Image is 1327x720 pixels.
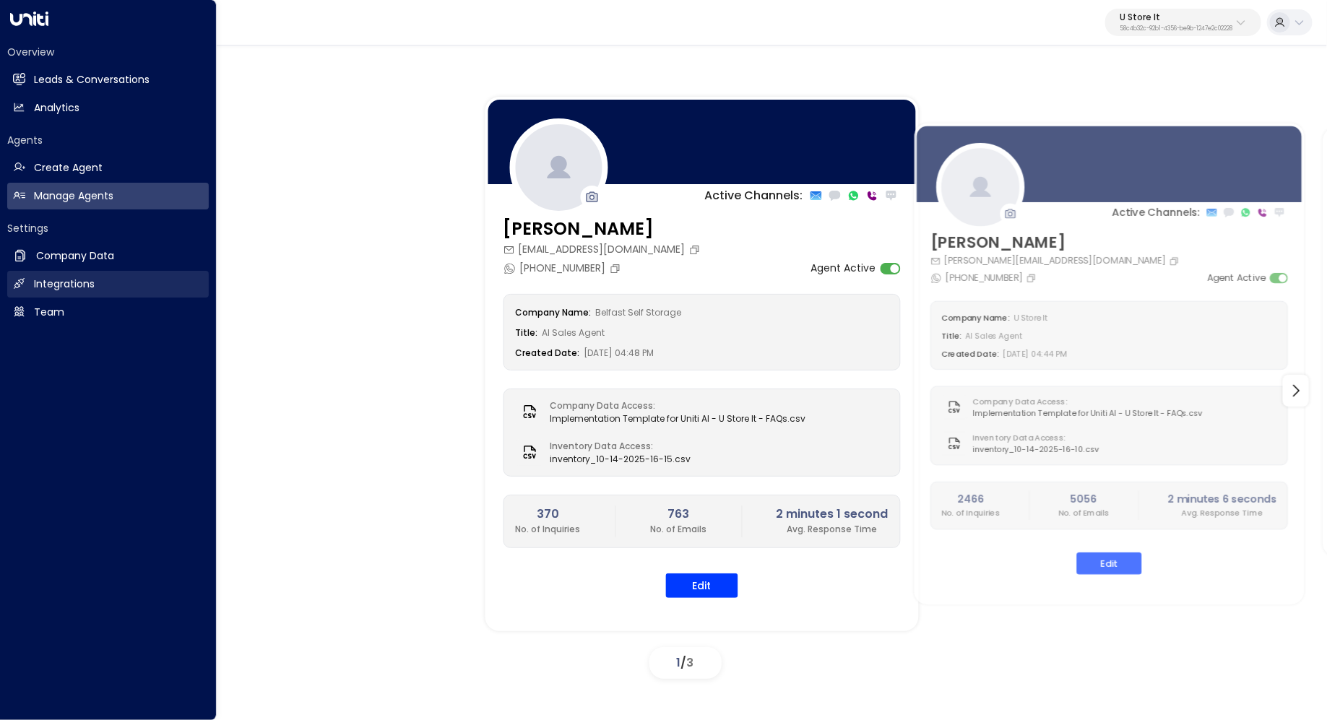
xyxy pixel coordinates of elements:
label: Agent Active [811,261,876,276]
h2: Integrations [34,277,95,292]
div: / [649,647,722,679]
a: Leads & Conversations [7,66,209,93]
h2: 763 [650,506,706,523]
span: U Store It [1013,312,1047,323]
a: Manage Agents [7,183,209,209]
label: Agent Active [1207,271,1266,285]
p: 58c4b32c-92b1-4356-be9b-1247e2c02228 [1120,26,1232,32]
label: Inventory Data Access: [973,433,1094,444]
span: Implementation Template for Uniti AI - U Store It - FAQs.csv [973,407,1203,419]
p: No. of Emails [1058,507,1109,519]
h2: 5056 [1058,491,1109,507]
a: Integrations [7,271,209,298]
h2: Company Data [36,248,114,264]
span: 1 [677,654,681,671]
a: Team [7,299,209,326]
label: Company Name: [941,312,1010,323]
button: Edit [666,573,738,598]
h2: Manage Agents [34,188,113,204]
h2: 2466 [941,491,1000,507]
div: [PERSON_NAME][EMAIL_ADDRESS][DOMAIN_NAME] [930,254,1183,268]
button: Copy [610,263,625,274]
span: Belfast Self Storage [596,306,682,318]
label: Title: [941,330,961,341]
h2: Team [34,305,64,320]
a: Create Agent [7,155,209,181]
h2: 2 minutes 1 second [777,506,889,523]
span: inventory_10-14-2025-16-15.csv [550,453,691,466]
span: [DATE] 04:44 PM [1003,348,1066,359]
p: Avg. Response Time [1168,507,1277,519]
button: Copy [689,244,704,256]
label: Company Data Access: [973,396,1197,407]
label: Created Date: [941,348,999,359]
h2: 370 [516,506,581,523]
h2: Analytics [34,100,79,116]
button: Edit [1077,552,1142,575]
h2: Settings [7,221,209,235]
span: 3 [687,654,694,671]
div: [EMAIL_ADDRESS][DOMAIN_NAME] [503,242,704,257]
p: No. of Emails [650,523,706,536]
p: Active Channels: [1112,205,1200,221]
div: [PHONE_NUMBER] [930,271,1039,285]
h3: [PERSON_NAME] [930,231,1183,254]
button: U Store It58c4b32c-92b1-4356-be9b-1247e2c02228 [1105,9,1261,36]
div: [PHONE_NUMBER] [503,261,625,276]
h2: Overview [7,45,209,59]
label: Company Name: [516,306,592,318]
span: AI Sales Agent [543,326,605,339]
p: Active Channels: [705,187,803,204]
label: Inventory Data Access: [550,440,684,453]
h3: [PERSON_NAME] [503,216,704,242]
a: Analytics [7,95,209,121]
p: No. of Inquiries [941,507,1000,519]
p: Avg. Response Time [777,523,889,536]
p: No. of Inquiries [516,523,581,536]
h2: 2 minutes 6 seconds [1168,491,1277,507]
h2: Agents [7,133,209,147]
a: Company Data [7,243,209,269]
span: inventory_10-14-2025-16-10.csv [973,444,1100,456]
button: Copy [1169,256,1183,266]
span: Implementation Template for Uniti AI - U Store It - FAQs.csv [550,412,806,425]
label: Company Data Access: [550,399,799,412]
span: AI Sales Agent [966,330,1022,341]
p: U Store It [1120,13,1232,22]
span: [DATE] 04:48 PM [584,347,654,359]
h2: Create Agent [34,160,103,175]
button: Copy [1026,273,1039,283]
label: Title: [516,326,538,339]
label: Created Date: [516,347,580,359]
h2: Leads & Conversations [34,72,150,87]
